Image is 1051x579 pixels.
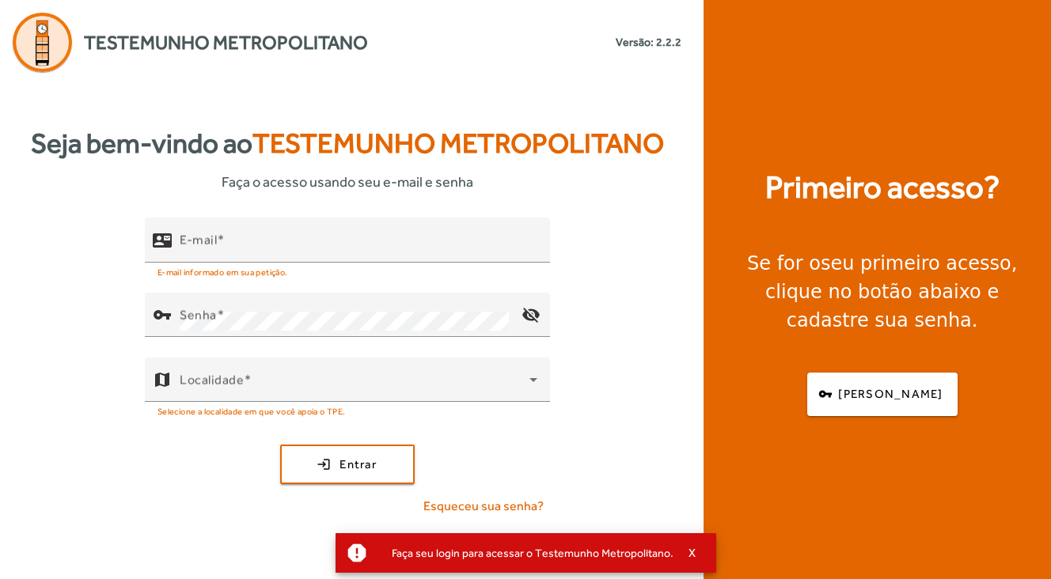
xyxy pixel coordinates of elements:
[180,307,217,322] mat-label: Senha
[153,370,172,389] mat-icon: map
[512,296,550,334] mat-icon: visibility_off
[157,402,346,419] mat-hint: Selecione a localidade em que você apoia o TPE.
[157,263,288,280] mat-hint: E-mail informado em sua petição.
[153,230,172,249] mat-icon: contact_mail
[340,456,377,474] span: Entrar
[807,373,958,416] button: [PERSON_NAME]
[13,13,72,72] img: Logo Agenda
[379,542,673,564] div: Faça seu login para acessar o Testemunho Metropolitano.
[280,445,415,484] button: Entrar
[765,164,1000,211] strong: Primeiro acesso?
[180,372,244,387] mat-label: Localidade
[838,385,943,403] span: [PERSON_NAME]
[616,34,681,51] small: Versão: 2.2.2
[423,497,544,516] span: Esqueceu sua senha?
[723,249,1042,335] div: Se for o , clique no botão abaixo e cadastre sua senha.
[689,546,696,560] span: X
[180,232,217,247] mat-label: E-mail
[673,546,713,560] button: X
[153,305,172,324] mat-icon: vpn_key
[84,28,368,57] span: Testemunho Metropolitano
[252,127,664,159] span: Testemunho Metropolitano
[821,252,1011,274] strong: seu primeiro acesso
[31,123,664,165] strong: Seja bem-vindo ao
[345,541,369,565] mat-icon: report
[222,171,473,192] span: Faça o acesso usando seu e-mail e senha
